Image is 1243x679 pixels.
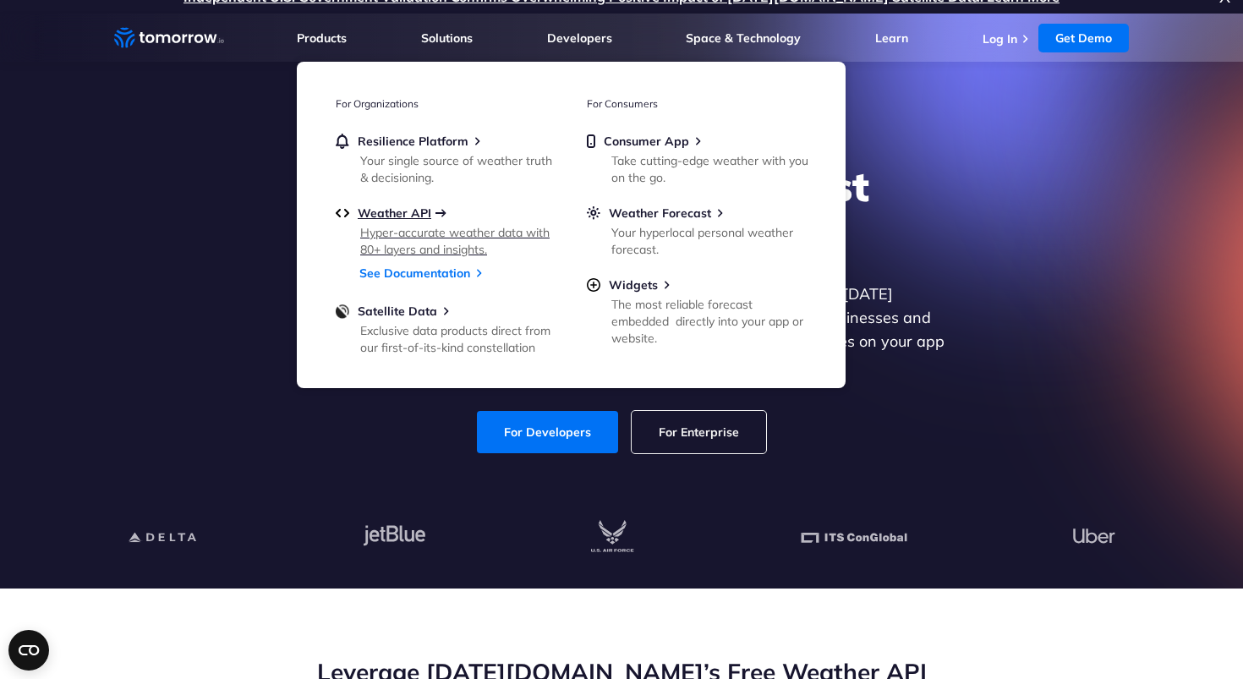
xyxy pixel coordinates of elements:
a: Get Demo [1038,24,1129,52]
a: Developers [547,30,612,46]
a: Space & Technology [686,30,801,46]
div: Your single source of weather truth & decisioning. [360,152,557,186]
img: mobile.svg [587,134,595,149]
img: plus-circle.svg [587,277,600,293]
div: Hyper-accurate weather data with 80+ layers and insights. [360,224,557,258]
img: bell.svg [336,134,349,149]
a: Weather APIHyper-accurate weather data with 80+ layers and insights. [336,205,556,255]
a: For Developers [477,411,618,453]
a: WidgetsThe most reliable forecast embedded directly into your app or website. [587,277,807,343]
div: Exclusive data products direct from our first-of-its-kind constellation [360,322,557,356]
a: See Documentation [359,266,470,281]
span: Weather API [358,205,431,221]
a: Weather ForecastYour hyperlocal personal weather forecast. [587,205,807,255]
a: Home link [114,25,224,51]
a: Log In [983,31,1017,47]
p: Get reliable and precise weather data through our free API. Count on [DATE][DOMAIN_NAME] for quic... [295,282,948,377]
span: Widgets [609,277,658,293]
span: Satellite Data [358,304,437,319]
a: Consumer AppTake cutting-edge weather with you on the go. [587,134,807,183]
h3: For Consumers [587,97,807,110]
a: Products [297,30,347,46]
h3: For Organizations [336,97,556,110]
img: sun.svg [587,205,600,221]
img: satellite-data-menu.png [336,304,349,319]
button: Open CMP widget [8,630,49,671]
span: Consumer App [604,134,689,149]
a: Resilience PlatformYour single source of weather truth & decisioning. [336,134,556,183]
div: Take cutting-edge weather with you on the go. [611,152,808,186]
h1: Explore the World’s Best Weather API [295,161,948,262]
div: Your hyperlocal personal weather forecast. [611,224,808,258]
div: The most reliable forecast embedded directly into your app or website. [611,296,808,347]
a: Satellite DataExclusive data products direct from our first-of-its-kind constellation [336,304,556,353]
a: For Enterprise [632,411,766,453]
a: Learn [875,30,908,46]
span: Resilience Platform [358,134,468,149]
a: Solutions [421,30,473,46]
img: api.svg [336,205,349,221]
span: Weather Forecast [609,205,711,221]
